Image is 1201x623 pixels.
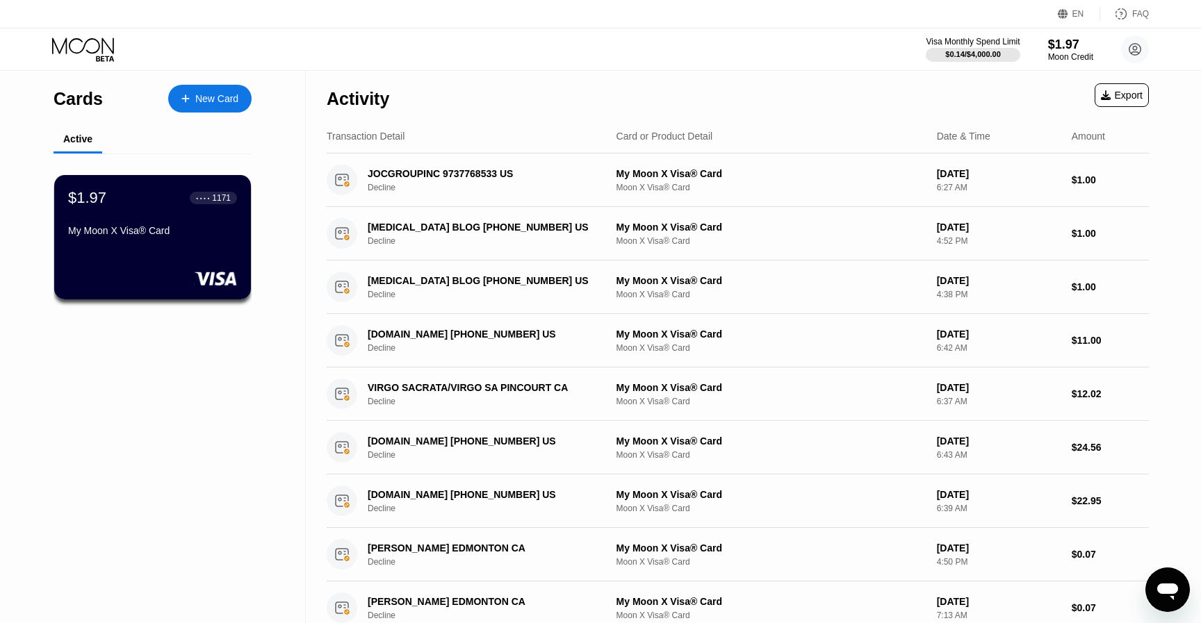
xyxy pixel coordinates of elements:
div: $1.00 [1072,281,1149,292]
div: Transaction Detail [327,131,405,142]
div: $0.07 [1072,602,1149,613]
div: 4:38 PM [937,290,1061,299]
div: 1171 [212,193,231,203]
div: [DATE] [937,382,1061,393]
div: $1.00 [1072,174,1149,185]
div: [PERSON_NAME] EDMONTON CADeclineMy Moon X Visa® CardMoon X Visa® Card[DATE]4:50 PM$0.07 [327,528,1149,581]
div: My Moon X Visa® Card [616,168,926,179]
div: [MEDICAL_DATA] BLOG [PHONE_NUMBER] US [368,275,600,286]
div: 6:39 AM [937,504,1061,513]
div: JOCGROUPINC 9737768533 USDeclineMy Moon X Visa® CardMoon X Visa® Card[DATE]6:27 AM$1.00 [327,153,1149,207]
div: My Moon X Visa® Card [616,596,926,607]
div: My Moon X Visa® Card [616,382,926,393]
div: Visa Monthly Spend Limit$0.14/$4,000.00 [926,37,1020,62]
div: 4:52 PM [937,236,1061,246]
div: [MEDICAL_DATA] BLOG [PHONE_NUMBER] USDeclineMy Moon X Visa® CardMoon X Visa® Card[DATE]4:38 PM$1.00 [327,260,1149,314]
div: Moon X Visa® Card [616,183,926,192]
div: $22.95 [1072,495,1149,506]
div: Decline [368,397,619,406]
div: VIRGO SACRATA/VIRGO SA PINCOURT CADeclineMy Moon X Visa® CardMoon X Visa® Card[DATE]6:37 AM$12.02 [327,367,1149,421]
div: Moon X Visa® Card [616,290,926,299]
div: 6:42 AM [937,343,1061,353]
div: My Moon X Visa® Card [616,329,926,340]
div: $1.00 [1072,228,1149,239]
div: New Card [195,93,238,105]
div: Decline [368,557,619,567]
div: Moon X Visa® Card [616,236,926,246]
div: Decline [368,610,619,620]
div: Decline [368,183,619,192]
div: [PERSON_NAME] EDMONTON CA [368,596,600,607]
div: Moon X Visa® Card [616,504,926,513]
div: [DATE] [937,435,1061,447]
div: Moon X Visa® Card [616,450,926,460]
div: EN [1072,9,1084,19]
div: [DATE] [937,489,1061,500]
div: My Moon X Visa® Card [68,225,237,236]
div: Card or Product Detail [616,131,713,142]
div: [DOMAIN_NAME] [PHONE_NUMBER] US [368,489,600,500]
div: $24.56 [1072,442,1149,453]
div: $1.97 [68,189,106,207]
div: My Moon X Visa® Card [616,275,926,286]
div: [PERSON_NAME] EDMONTON CA [368,542,600,554]
div: Active [63,133,92,144]
div: $11.00 [1072,335,1149,346]
div: $12.02 [1072,388,1149,399]
div: [DATE] [937,168,1061,179]
div: $1.97● ● ● ●1171My Moon X Visa® Card [54,175,251,299]
div: 6:27 AM [937,183,1061,192]
div: My Moon X Visa® Card [616,542,926,554]
div: [DOMAIN_NAME] [PHONE_NUMBER] US [368,329,600,340]
div: ● ● ● ● [196,196,210,200]
div: Decline [368,290,619,299]
div: Decline [368,450,619,460]
div: $0.14 / $4,000.00 [945,50,1001,58]
div: Moon X Visa® Card [616,610,926,620]
div: Date & Time [937,131,990,142]
div: [DATE] [937,222,1061,233]
div: [DATE] [937,542,1061,554]
div: Decline [368,343,619,353]
div: [MEDICAL_DATA] BLOG [PHONE_NUMBER] US [368,222,600,233]
div: Amount [1072,131,1105,142]
div: [DATE] [937,596,1061,607]
div: FAQ [1132,9,1149,19]
div: 4:50 PM [937,557,1061,567]
div: VIRGO SACRATA/VIRGO SA PINCOURT CA [368,382,600,393]
div: 7:13 AM [937,610,1061,620]
div: [DOMAIN_NAME] [PHONE_NUMBER] US [368,435,600,447]
div: Decline [368,236,619,246]
div: My Moon X Visa® Card [616,222,926,233]
div: $1.97 [1048,38,1093,52]
div: EN [1058,7,1100,21]
div: JOCGROUPINC 9737768533 US [368,168,600,179]
div: Decline [368,504,619,513]
div: Moon X Visa® Card [616,557,926,567]
div: Moon X Visa® Card [616,397,926,406]
div: Export [1095,83,1149,107]
div: [DOMAIN_NAME] [PHONE_NUMBER] USDeclineMy Moon X Visa® CardMoon X Visa® Card[DATE]6:39 AM$22.95 [327,474,1149,528]
div: Visa Monthly Spend Limit [926,37,1020,47]
div: [DOMAIN_NAME] [PHONE_NUMBER] USDeclineMy Moon X Visa® CardMoon X Visa® Card[DATE]6:42 AM$11.00 [327,314,1149,367]
div: [DATE] [937,275,1061,286]
div: $1.97Moon Credit [1048,38,1093,62]
div: My Moon X Visa® Card [616,435,926,447]
div: 6:43 AM [937,450,1061,460]
div: FAQ [1100,7,1149,21]
div: Export [1101,90,1143,101]
div: Activity [327,89,389,109]
div: [DOMAIN_NAME] [PHONE_NUMBER] USDeclineMy Moon X Visa® CardMoon X Visa® Card[DATE]6:43 AM$24.56 [327,421,1149,474]
div: [MEDICAL_DATA] BLOG [PHONE_NUMBER] USDeclineMy Moon X Visa® CardMoon X Visa® Card[DATE]4:52 PM$1.00 [327,207,1149,260]
div: My Moon X Visa® Card [616,489,926,500]
iframe: Button to launch messaging window [1145,567,1190,612]
div: [DATE] [937,329,1061,340]
div: 6:37 AM [937,397,1061,406]
div: Moon Credit [1048,52,1093,62]
div: Cards [54,89,103,109]
div: $0.07 [1072,549,1149,560]
div: Moon X Visa® Card [616,343,926,353]
div: New Card [168,85,252,113]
